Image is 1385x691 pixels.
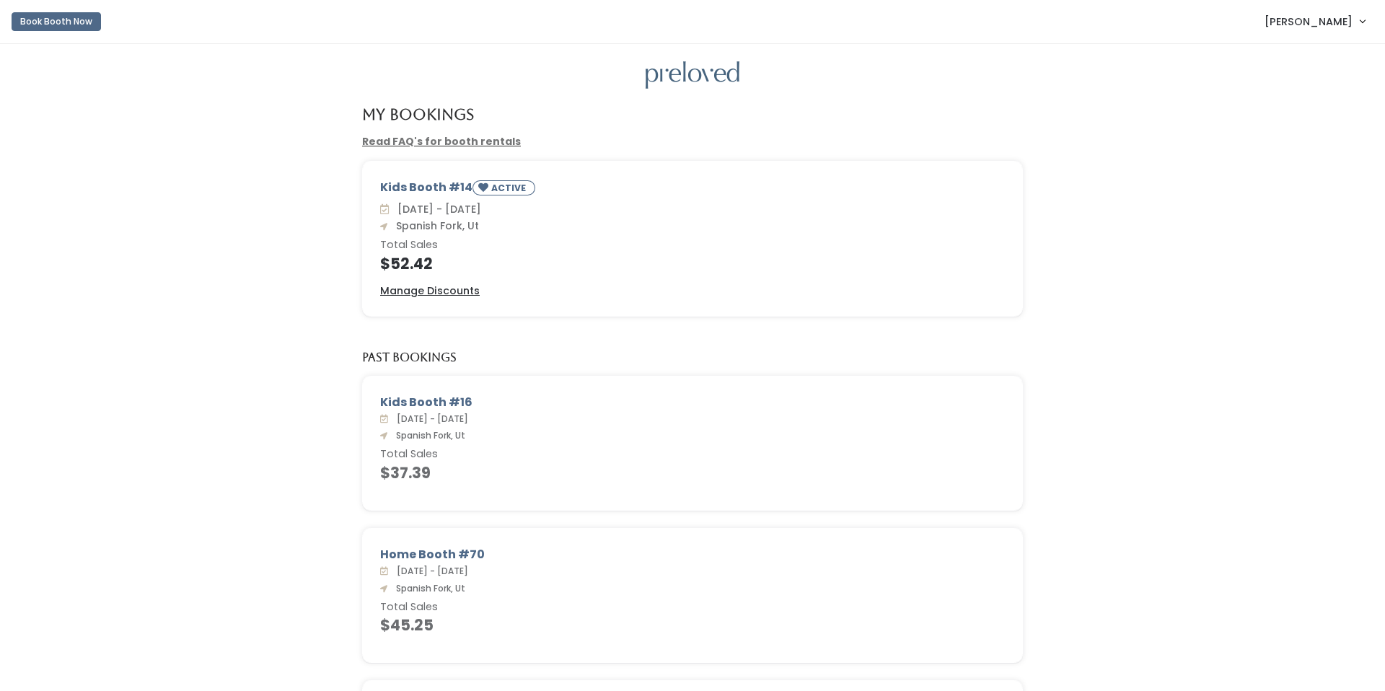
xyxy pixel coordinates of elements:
[380,255,1005,272] h4: $52.42
[362,351,457,364] h5: Past Bookings
[362,106,474,123] h4: My Bookings
[380,394,1005,411] div: Kids Booth #16
[390,429,465,441] span: Spanish Fork, Ut
[380,602,1005,613] h6: Total Sales
[491,182,529,194] small: ACTIVE
[392,202,481,216] span: [DATE] - [DATE]
[362,134,521,149] a: Read FAQ's for booth rentals
[380,179,1005,201] div: Kids Booth #14
[380,239,1005,251] h6: Total Sales
[380,617,1005,633] h4: $45.25
[390,219,479,233] span: Spanish Fork, Ut
[380,449,1005,460] h6: Total Sales
[380,546,1005,563] div: Home Booth #70
[391,565,468,577] span: [DATE] - [DATE]
[380,465,1005,481] h4: $37.39
[1265,14,1353,30] span: [PERSON_NAME]
[380,283,480,299] a: Manage Discounts
[1250,6,1379,37] a: [PERSON_NAME]
[12,12,101,31] button: Book Booth Now
[391,413,468,425] span: [DATE] - [DATE]
[646,61,739,89] img: preloved logo
[12,6,101,38] a: Book Booth Now
[390,582,465,594] span: Spanish Fork, Ut
[380,283,480,298] u: Manage Discounts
